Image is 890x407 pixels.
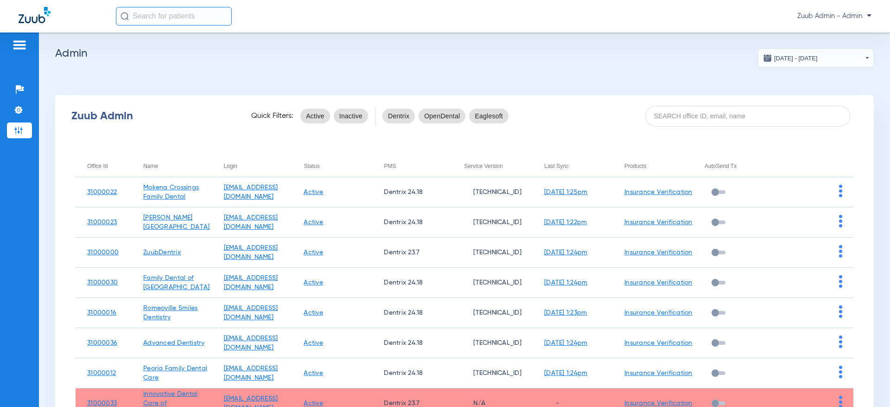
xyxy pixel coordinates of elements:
td: Dentrix 23.7 [372,238,452,268]
h2: Admin [55,49,874,58]
td: [TECHNICAL_ID] [452,207,533,238]
img: Search Icon [121,12,129,20]
div: Status [304,161,372,171]
a: [DATE] 1:23pm [544,310,587,316]
mat-chip-listbox: status-filters [300,107,368,125]
div: Products [624,161,646,171]
a: Active [304,189,323,195]
div: Last Sync [544,161,569,171]
a: [EMAIL_ADDRESS][DOMAIN_NAME] [224,184,278,200]
a: [DATE] 1:24pm [544,249,587,256]
a: [EMAIL_ADDRESS][DOMAIN_NAME] [224,275,278,291]
a: Active [304,219,323,226]
div: Office Id [87,161,108,171]
td: [TECHNICAL_ID] [452,298,533,328]
span: Eaglesoft [475,111,503,121]
a: [DATE] 1:24pm [544,340,587,346]
td: [TECHNICAL_ID] [452,358,533,388]
div: Login [224,161,237,171]
a: Insurance Verification [624,219,693,226]
div: Service Version [464,161,502,171]
td: [TECHNICAL_ID] [452,268,533,298]
a: Active [304,310,323,316]
a: Active [304,279,323,286]
a: Insurance Verification [624,400,693,407]
a: 31000012 [87,370,116,376]
div: AutoSend Tx [705,161,737,171]
mat-chip-listbox: pms-filters [382,107,509,125]
a: Insurance Verification [624,249,693,256]
div: Last Sync [544,161,613,171]
a: Romeoville Smiles Dentistry [143,305,197,321]
a: [EMAIL_ADDRESS][DOMAIN_NAME] [224,214,278,230]
a: Insurance Verification [624,189,693,195]
a: [PERSON_NAME][GEOGRAPHIC_DATA] [143,214,210,230]
td: Dentrix 24.18 [372,207,452,238]
a: [DATE] 1:24pm [544,279,587,286]
td: Dentrix 24.18 [372,328,452,358]
span: Active [306,111,324,121]
img: group-dot-blue.svg [839,275,842,288]
a: Active [304,340,323,346]
span: Quick Filters: [251,111,293,121]
a: [DATE] 1:24pm [544,370,587,376]
a: [EMAIL_ADDRESS][DOMAIN_NAME] [224,335,278,351]
a: Insurance Verification [624,340,693,346]
a: 31000030 [87,279,118,286]
img: group-dot-blue.svg [839,366,842,378]
a: Family Dental of [GEOGRAPHIC_DATA] [143,275,210,291]
a: Active [304,400,323,407]
div: Name [143,161,212,171]
a: 31000000 [87,249,119,256]
img: date.svg [763,53,772,63]
button: [DATE] - [DATE] [758,49,874,67]
img: group-dot-blue.svg [839,185,842,197]
div: Login [224,161,292,171]
a: Active [304,370,323,376]
img: group-dot-blue.svg [839,305,842,318]
a: Insurance Verification [624,310,693,316]
a: Advanced Dentistry [143,340,205,346]
a: 31000022 [87,189,117,195]
div: Products [624,161,693,171]
span: - [544,400,559,407]
div: AutoSend Tx [705,161,773,171]
td: [TECHNICAL_ID] [452,177,533,207]
a: Active [304,249,323,256]
td: [TECHNICAL_ID] [452,238,533,268]
span: Inactive [339,111,362,121]
a: Insurance Verification [624,370,693,376]
img: group-dot-blue.svg [839,245,842,258]
img: group-dot-blue.svg [839,215,842,227]
td: [TECHNICAL_ID] [452,328,533,358]
a: [EMAIL_ADDRESS][DOMAIN_NAME] [224,365,278,381]
a: [EMAIL_ADDRESS][DOMAIN_NAME] [224,305,278,321]
a: Insurance Verification [624,279,693,286]
input: Search for patients [116,7,232,26]
img: group-dot-blue.svg [839,336,842,348]
input: SEARCH office ID, email, name [645,106,850,127]
a: [DATE] 1:25pm [544,189,587,195]
div: Name [143,161,158,171]
a: [EMAIL_ADDRESS][DOMAIN_NAME] [224,245,278,260]
td: Dentrix 24.18 [372,268,452,298]
div: Service Version [464,161,533,171]
a: Peoria Family Dental Care [143,365,207,381]
span: OpenDental [424,111,460,121]
div: Status [304,161,319,171]
a: 31000023 [87,219,117,226]
div: Office Id [87,161,132,171]
td: Dentrix 24.18 [372,177,452,207]
a: 31000016 [87,310,116,316]
a: 31000033 [87,400,117,407]
img: Zuub Logo [19,7,51,23]
a: 31000036 [87,340,117,346]
a: ZuubDentrix [143,249,181,256]
div: PMS [384,161,452,171]
a: [DATE] 1:22pm [544,219,587,226]
img: hamburger-icon [12,39,27,51]
span: Dentrix [388,111,409,121]
td: Dentrix 24.18 [372,298,452,328]
span: Zuub Admin - Admin [797,12,871,21]
div: PMS [384,161,396,171]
